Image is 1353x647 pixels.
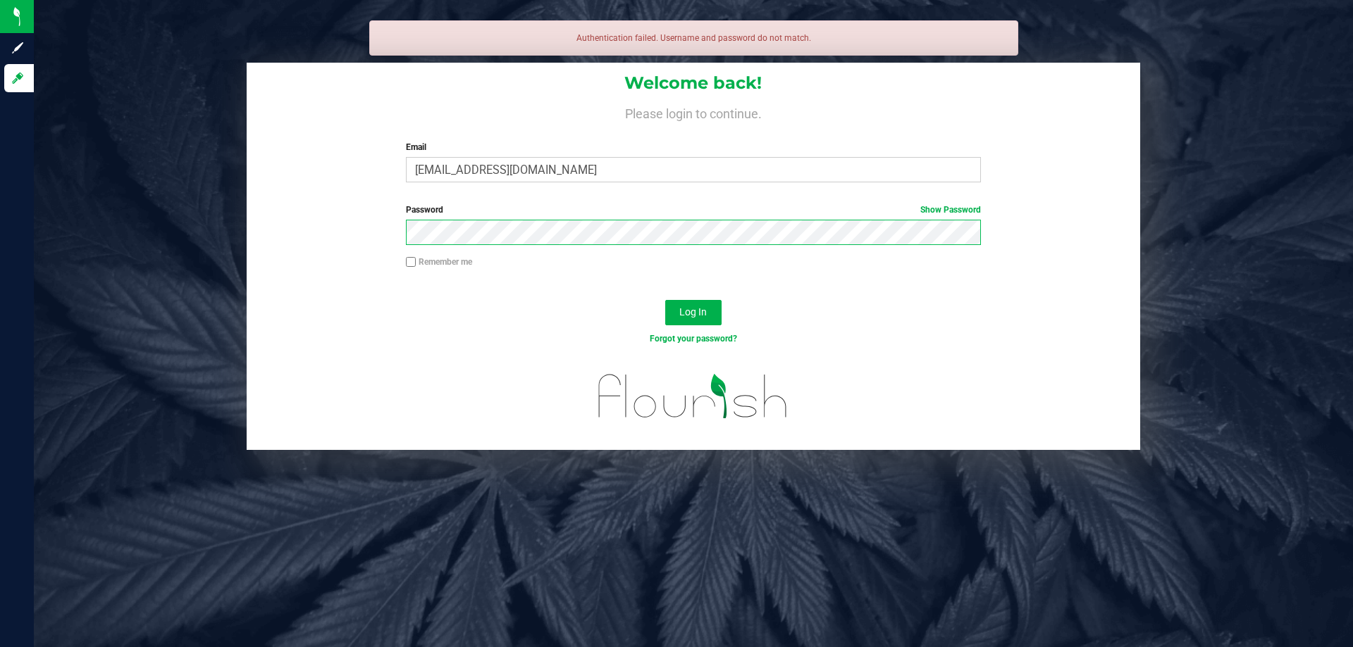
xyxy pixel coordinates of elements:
input: Remember me [406,257,416,267]
label: Remember me [406,256,472,268]
button: Log In [665,300,722,325]
inline-svg: Log in [11,71,25,85]
span: Log In [679,306,707,318]
label: Email [406,141,980,153]
span: Password [406,205,443,215]
img: flourish_logo.svg [581,360,805,432]
a: Show Password [920,205,981,215]
a: Forgot your password? [650,334,737,344]
inline-svg: Sign up [11,41,25,55]
div: Authentication failed. Username and password do not match. [369,20,1018,56]
h4: Please login to continue. [247,104,1140,121]
h1: Welcome back! [247,74,1140,92]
